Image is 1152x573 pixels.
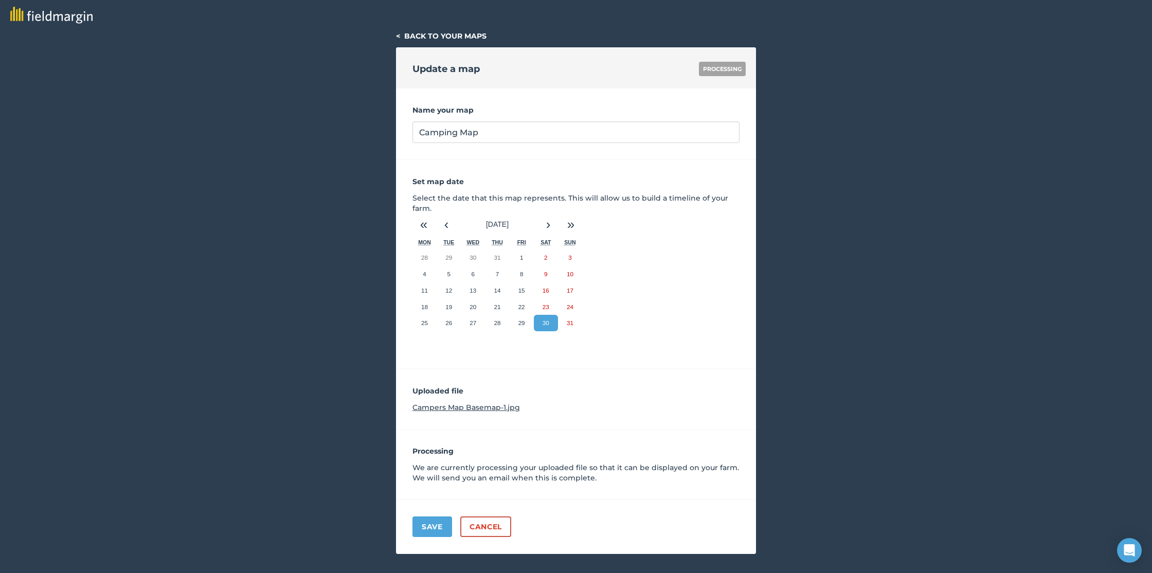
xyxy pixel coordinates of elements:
[494,287,501,294] abbr: August 14, 2025
[485,299,509,315] button: August 21, 2025
[437,315,461,331] button: August 26, 2025
[485,266,509,282] button: August 7, 2025
[461,299,485,315] button: August 20, 2025
[418,239,431,245] abbr: Monday
[543,319,549,326] abbr: August 30, 2025
[421,287,428,294] abbr: August 11, 2025
[412,446,740,456] p: Processing
[461,282,485,299] button: August 13, 2025
[412,176,740,187] p: Set map date
[445,254,452,261] abbr: July 29, 2025
[492,239,503,245] abbr: Thursday
[412,213,435,236] button: «
[435,213,458,236] button: ‹
[567,271,573,277] abbr: August 10, 2025
[467,239,480,245] abbr: Wednesday
[470,287,476,294] abbr: August 13, 2025
[412,299,437,315] button: August 18, 2025
[510,282,534,299] button: August 15, 2025
[558,266,582,282] button: August 10, 2025
[510,266,534,282] button: August 8, 2025
[412,403,520,412] a: Campers Map Basemap-1.jpg
[421,303,428,310] abbr: August 18, 2025
[534,266,558,282] button: August 9, 2025
[558,282,582,299] button: August 17, 2025
[445,319,452,326] abbr: August 26, 2025
[558,249,582,266] button: August 3, 2025
[543,287,549,294] abbr: August 16, 2025
[445,287,452,294] abbr: August 12, 2025
[461,315,485,331] button: August 27, 2025
[520,271,523,277] abbr: August 8, 2025
[496,271,499,277] abbr: August 7, 2025
[421,254,428,261] abbr: July 28, 2025
[461,249,485,266] button: July 30, 2025
[510,249,534,266] button: August 1, 2025
[518,319,525,326] abbr: August 29, 2025
[445,303,452,310] abbr: August 19, 2025
[534,249,558,266] button: August 2, 2025
[470,254,476,261] abbr: July 30, 2025
[534,299,558,315] button: August 23, 2025
[1117,538,1142,563] div: Open Intercom Messenger
[437,282,461,299] button: August 12, 2025
[567,287,573,294] abbr: August 17, 2025
[486,220,509,228] span: [DATE]
[541,239,551,245] abbr: Saturday
[534,315,558,331] button: August 30, 2025
[461,266,485,282] button: August 6, 2025
[412,516,452,537] button: Save
[460,516,511,537] a: Cancel
[510,315,534,331] button: August 29, 2025
[437,266,461,282] button: August 5, 2025
[437,249,461,266] button: July 29, 2025
[412,62,480,76] h2: Update a map
[447,271,450,277] abbr: August 5, 2025
[10,7,93,24] img: fieldmargin logo
[437,299,461,315] button: August 19, 2025
[560,213,582,236] button: »
[412,282,437,299] button: August 11, 2025
[443,239,454,245] abbr: Tuesday
[518,303,525,310] abbr: August 22, 2025
[518,287,525,294] abbr: August 15, 2025
[558,315,582,331] button: August 31, 2025
[517,239,526,245] abbr: Friday
[412,266,437,282] button: August 4, 2025
[699,62,746,76] div: PROCESSING
[537,213,560,236] button: ›
[544,271,547,277] abbr: August 9, 2025
[412,193,740,213] p: Select the date that this map represents. This will allow us to build a timeline of your farm.
[458,213,537,236] button: [DATE]
[470,303,476,310] abbr: August 20, 2025
[412,249,437,266] button: July 28, 2025
[412,462,740,483] p: We are currently processing your uploaded file so that it can be displayed on your farm. We will ...
[494,319,501,326] abbr: August 28, 2025
[412,105,740,115] label: Name your map
[567,319,573,326] abbr: August 31, 2025
[494,254,501,261] abbr: July 31, 2025
[564,239,575,245] abbr: Sunday
[423,271,426,277] abbr: August 4, 2025
[543,303,549,310] abbr: August 23, 2025
[412,386,740,396] p: Uploaded file
[544,254,547,261] abbr: August 2, 2025
[485,315,509,331] button: August 28, 2025
[412,315,437,331] button: August 25, 2025
[485,249,509,266] button: July 31, 2025
[472,271,475,277] abbr: August 6, 2025
[534,282,558,299] button: August 16, 2025
[567,303,573,310] abbr: August 24, 2025
[470,319,476,326] abbr: August 27, 2025
[485,282,509,299] button: August 14, 2025
[568,254,571,261] abbr: August 3, 2025
[510,299,534,315] button: August 22, 2025
[421,319,428,326] abbr: August 25, 2025
[396,31,487,41] a: < Back to your maps
[520,254,523,261] abbr: August 1, 2025
[558,299,582,315] button: August 24, 2025
[494,303,501,310] abbr: August 21, 2025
